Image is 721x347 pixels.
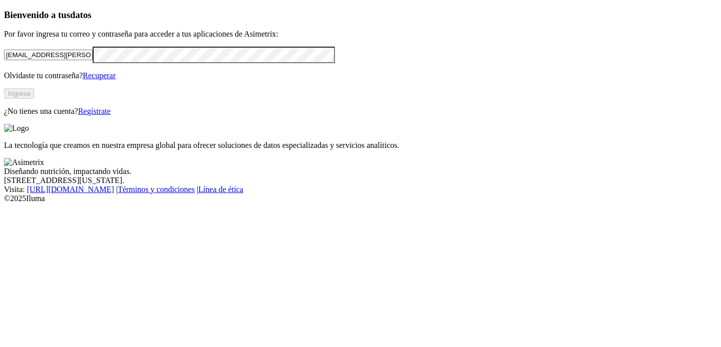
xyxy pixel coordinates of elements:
[4,71,717,80] p: Olvidaste tu contraseña?
[83,71,116,80] a: Recuperar
[4,185,717,194] div: Visita : | |
[4,30,717,39] p: Por favor ingresa tu correo y contraseña para acceder a tus aplicaciones de Asimetrix:
[70,10,92,20] span: datos
[27,185,114,194] a: [URL][DOMAIN_NAME]
[118,185,195,194] a: Términos y condiciones
[4,50,93,60] input: Tu correo
[4,124,29,133] img: Logo
[4,141,717,150] p: La tecnología que creamos en nuestra empresa global para ofrecer soluciones de datos especializad...
[4,88,34,99] button: Ingresa
[198,185,243,194] a: Línea de ética
[4,158,44,167] img: Asimetrix
[78,107,111,115] a: Regístrate
[4,167,717,176] div: Diseñando nutrición, impactando vidas.
[4,194,717,203] div: © 2025 Iluma
[4,176,717,185] div: [STREET_ADDRESS][US_STATE].
[4,107,717,116] p: ¿No tienes una cuenta?
[4,10,717,21] h3: Bienvenido a tus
